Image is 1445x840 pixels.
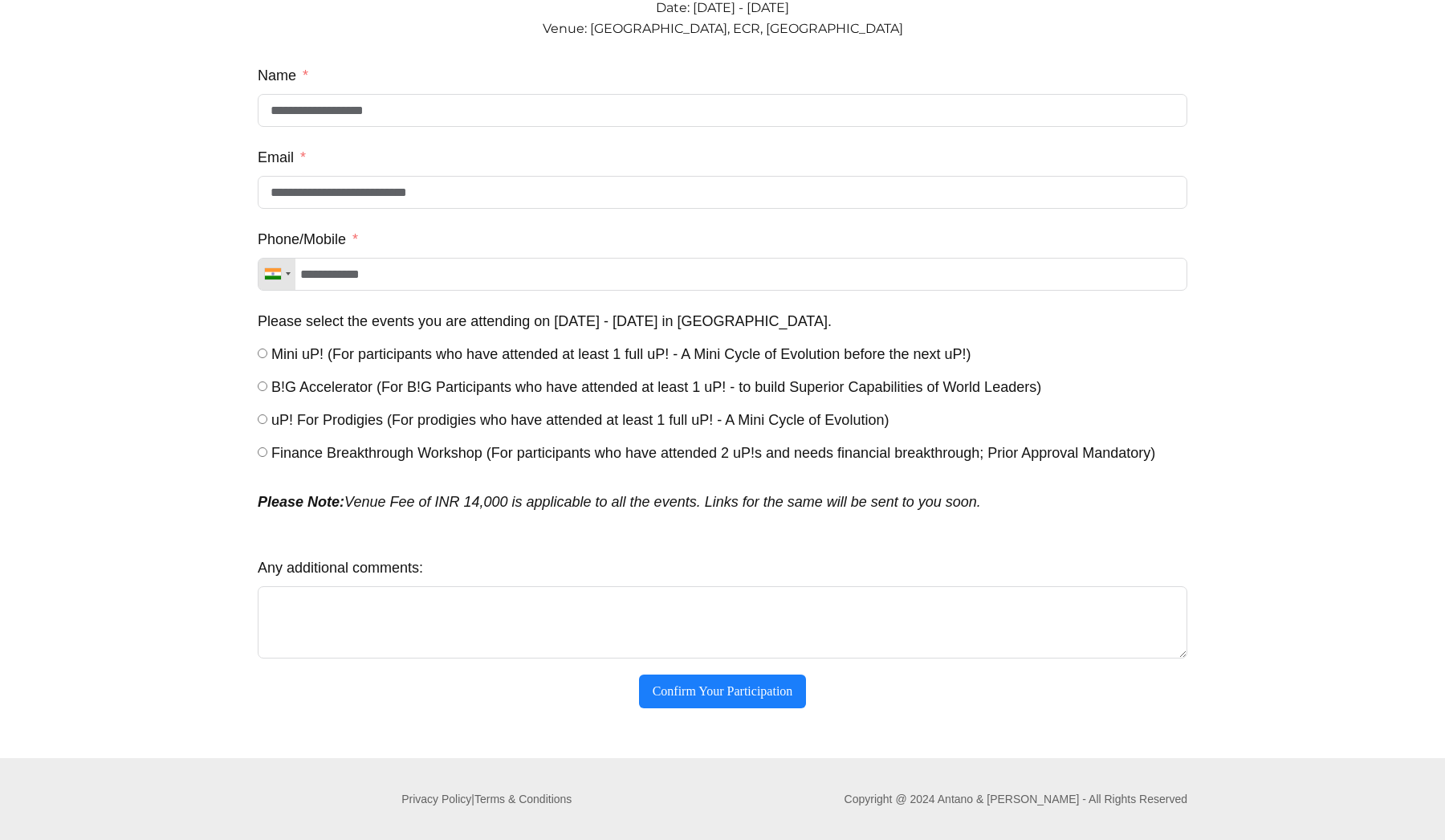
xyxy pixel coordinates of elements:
[258,447,267,457] input: Finance Breakthrough Workshop (For participants who have attended 2 uP!s and needs financial brea...
[258,258,1187,291] input: Phone/Mobile
[258,586,1187,659] textarea: Any additional comments:
[845,788,1187,810] p: Copyright @ 2024 Antano & [PERSON_NAME] - All Rights Reserved
[258,414,267,424] input: uP! For Prodigies (For prodigies who have attended at least 1 full uP! - A Mini Cycle of Evolution)
[258,381,267,391] input: B!G Accelerator (For B!G Participants who have attended at least 1 uP! - to build Superior Capabi...
[258,349,267,358] input: Mini uP! (For participants who have attended at least 1 full uP! - A Mini Cycle of Evolution befo...
[258,143,306,172] label: Email
[271,346,971,362] span: Mini uP! (For participants who have attended at least 1 full uP! - A Mini Cycle of Evolution befo...
[258,225,358,254] label: Phone/Mobile
[271,379,1041,395] span: B!G Accelerator (For B!G Participants who have attended at least 1 uP! - to build Superior Capabi...
[639,675,807,708] button: Confirm Your Participation
[401,793,471,805] a: Privacy Policy
[258,176,1187,209] input: Email
[474,793,572,805] a: Terms & Conditions
[258,259,295,290] div: Telephone country code
[258,494,981,510] em: Venue Fee of INR 14,000 is applicable to all the events. Links for the same will be sent to you s...
[258,788,716,810] p: |
[271,412,889,428] span: uP! For Prodigies (For prodigies who have attended at least 1 full uP! - A Mini Cycle of Evolution)
[271,445,1155,461] span: Finance Breakthrough Workshop (For participants who have attended 2 uP!s and needs financial brea...
[258,61,308,90] label: Name
[258,553,423,582] label: Any additional comments:
[258,494,344,510] strong: Please Note:
[258,307,832,336] label: Please select the events you are attending on 18th - 21st Sep 2025 in Chennai.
